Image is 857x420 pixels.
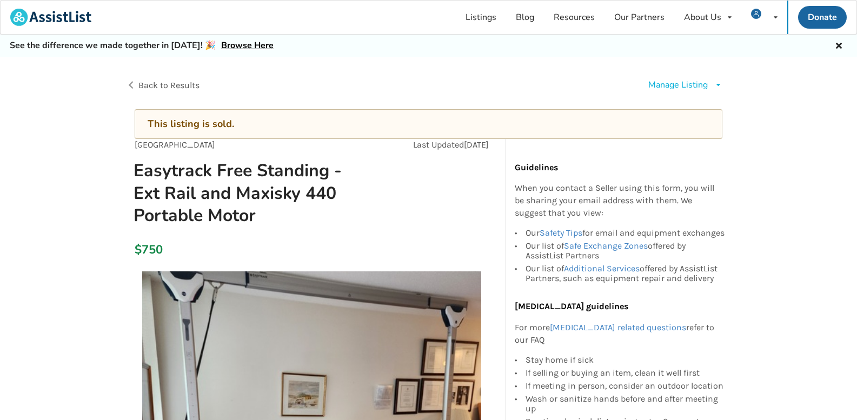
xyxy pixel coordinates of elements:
a: Browse Here [221,39,274,51]
span: Back to Results [138,80,200,90]
a: Donate [798,6,847,29]
a: Additional Services [564,263,640,274]
p: For more refer to our FAQ [515,322,726,346]
a: Blog [506,1,544,34]
div: This listing is sold. [148,118,709,130]
a: Resources [544,1,604,34]
h1: Easytrack Free Standing - Ext Rail and Maxisky 440 Portable Motor [125,159,381,226]
span: Last Updated [413,139,464,150]
a: Our Partners [604,1,674,34]
h5: See the difference we made together in [DATE]! 🎉 [10,40,274,51]
div: Our for email and equipment exchanges [526,228,726,239]
div: Wash or sanitize hands before and after meeting up [526,392,726,415]
img: assistlist-logo [10,9,91,26]
div: About Us [684,13,721,22]
div: Stay home if sick [526,355,726,366]
span: [GEOGRAPHIC_DATA] [135,139,215,150]
img: user icon [751,9,761,19]
a: Safe Exchange Zones [564,241,648,251]
a: Safety Tips [540,228,582,238]
p: When you contact a Seller using this form, you will be sharing your email address with them. We s... [515,182,726,219]
span: [DATE] [464,139,489,150]
div: Manage Listing [648,79,708,91]
div: $750 [135,242,141,257]
a: Listings [456,1,506,34]
div: If meeting in person, consider an outdoor location [526,379,726,392]
a: [MEDICAL_DATA] related questions [550,322,686,332]
b: Guidelines [515,162,558,172]
div: Our list of offered by AssistList Partners, such as equipment repair and delivery [526,262,726,283]
div: If selling or buying an item, clean it well first [526,366,726,379]
b: [MEDICAL_DATA] guidelines [515,301,628,311]
div: Our list of offered by AssistList Partners [526,239,726,262]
